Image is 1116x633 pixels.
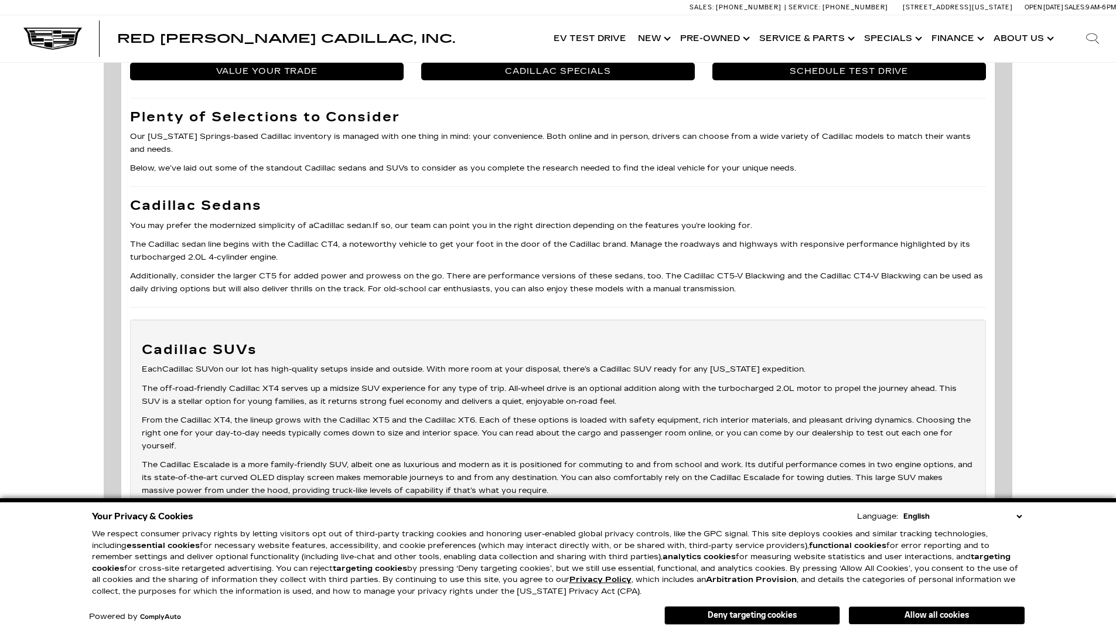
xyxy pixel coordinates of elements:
[142,363,974,376] p: Each on our lot has high-quality setups inside and outside. With more room at your disposal, ther...
[92,508,193,525] span: Your Privacy & Cookies
[849,607,1025,624] button: Allow all cookies
[130,109,400,125] strong: Plenty of Selections to Consider
[632,15,674,62] a: New
[690,4,714,11] span: Sales:
[130,63,404,80] a: Value Your Trade
[674,15,753,62] a: Pre-Owned
[142,458,974,497] p: The Cadillac Escalade is a more family-friendly SUV, albeit one as luxurious and modern as it is ...
[140,614,181,621] a: ComplyAuto
[926,15,988,62] a: Finance
[690,4,784,11] a: Sales: [PHONE_NUMBER]
[1025,4,1063,11] span: Open [DATE]
[712,63,986,80] a: Schedule Test Drive
[421,63,695,80] a: Cadillac Specials
[716,4,781,11] span: [PHONE_NUMBER]
[130,130,985,156] p: Our [US_STATE] Springs-based Cadillac inventory is managed with one thing in mind: your convenien...
[903,4,1013,11] a: [STREET_ADDRESS][US_STATE]
[130,162,985,175] p: Below, we’ve laid out some of the standout Cadillac sedans and SUVs to consider as you complete t...
[92,529,1025,597] p: We respect consumer privacy rights by letting visitors opt out of third-party tracking cookies an...
[130,198,262,213] strong: Cadillac Sedans
[664,606,840,625] button: Deny targeting cookies
[130,238,985,264] p: The Cadillac sedan line begins with the Cadillac CT4, a noteworthy vehicle to get your foot in th...
[858,15,926,62] a: Specials
[569,575,632,584] a: Privacy Policy
[663,552,736,561] strong: analytics cookies
[1064,4,1086,11] span: Sales:
[142,342,257,358] strong: Cadillac SUVs
[784,4,891,11] a: Service: [PHONE_NUMBER]
[130,270,985,295] p: Additionally, consider the larger CT5 for added power and prowess on the go. There are performanc...
[142,414,974,452] p: From the Cadillac XT4, the lineup grows with the Cadillac XT5 and the Cadillac XT6. Each of these...
[900,511,1025,522] select: Language Select
[142,382,974,408] p: The off-road-friendly Cadillac XT4 serves up a midsize SUV experience for any type of trip. All-w...
[23,28,82,50] img: Cadillac Dark Logo with Cadillac White Text
[117,33,455,45] a: Red [PERSON_NAME] Cadillac, Inc.
[753,15,858,62] a: Service & Parts
[809,541,886,550] strong: functional cookies
[313,221,373,230] a: Cadillac sedan.
[548,15,632,62] a: EV Test Drive
[92,552,1011,573] strong: targeting cookies
[333,564,407,573] strong: targeting cookies
[162,365,213,374] a: Cadillac SUV
[789,4,821,11] span: Service:
[857,513,898,520] div: Language:
[117,32,455,46] span: Red [PERSON_NAME] Cadillac, Inc.
[988,15,1057,62] a: About Us
[130,219,985,232] p: You may prefer the modernized simplicity of a If so, our team can point you in the right directio...
[823,4,888,11] span: [PHONE_NUMBER]
[89,613,181,621] div: Powered by
[127,541,200,550] strong: essential cookies
[706,575,797,584] strong: Arbitration Provision
[1086,4,1116,11] span: 9 AM-6 PM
